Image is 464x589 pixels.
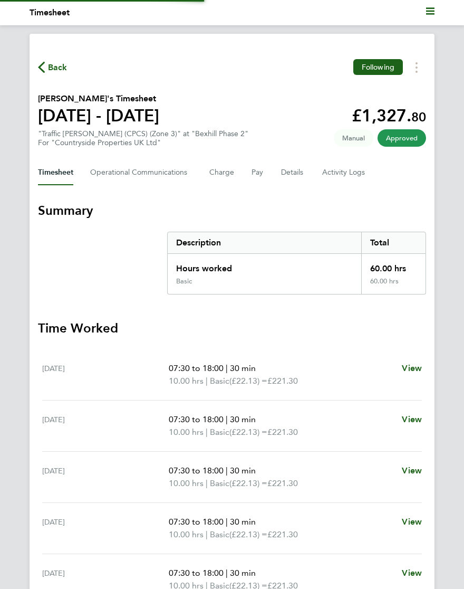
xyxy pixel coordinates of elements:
span: Back [48,61,67,74]
span: This timesheet was manually created. [334,129,373,147]
a: View [402,362,422,375]
span: £221.30 [267,478,298,488]
a: View [402,413,422,426]
span: 10.00 hrs [169,478,204,488]
span: View [402,414,422,424]
span: Basic [210,528,229,541]
a: View [402,464,422,477]
span: 30 min [230,517,256,527]
h1: [DATE] - [DATE] [38,105,159,126]
div: For "Countryside Properties UK Ltd" [38,138,248,147]
app-decimal: £1,327. [352,106,426,126]
span: (£22.13) = [229,529,267,539]
span: 10.00 hrs [169,376,204,386]
h2: [PERSON_NAME]'s Timesheet [38,92,159,105]
button: Activity Logs [322,160,366,185]
span: 07:30 to 18:00 [169,363,224,373]
div: "Traffic [PERSON_NAME] (CPCS) (Zone 3)" at "Bexhill Phase 2" [38,129,248,147]
li: Timesheet [30,6,70,19]
span: 30 min [230,414,256,424]
span: | [206,376,208,386]
span: 10.00 hrs [169,529,204,539]
span: | [226,414,228,424]
div: 60.00 hrs [361,254,426,277]
div: [DATE] [42,516,169,541]
span: | [206,529,208,539]
div: Hours worked [168,254,361,277]
span: 07:30 to 18:00 [169,465,224,476]
button: Timesheets Menu [407,59,426,75]
button: Pay [252,160,264,185]
div: [DATE] [42,413,169,439]
div: [DATE] [42,362,169,387]
div: 60.00 hrs [361,277,426,294]
h3: Summary [38,202,426,219]
span: View [402,517,422,527]
h3: Time Worked [38,320,426,337]
button: Details [281,160,305,185]
button: Operational Communications [90,160,192,185]
a: View [402,516,422,528]
span: This timesheet has been approved. [378,129,426,147]
span: | [226,363,228,373]
div: [DATE] [42,464,169,490]
span: 10.00 hrs [169,427,204,437]
span: | [226,517,228,527]
span: £221.30 [267,376,298,386]
span: Basic [210,375,229,387]
div: Basic [176,277,192,286]
span: | [206,427,208,437]
button: Timesheet [38,160,73,185]
div: Description [168,232,361,253]
a: View [402,567,422,579]
div: Total [361,232,426,253]
span: (£22.13) = [229,376,267,386]
span: 30 min [230,465,256,476]
span: 07:30 to 18:00 [169,517,224,527]
span: £221.30 [267,427,298,437]
span: 80 [411,109,426,125]
span: | [226,465,228,476]
span: £221.30 [267,529,298,539]
span: View [402,465,422,476]
span: | [226,568,228,578]
span: View [402,568,422,578]
span: (£22.13) = [229,478,267,488]
span: 30 min [230,568,256,578]
span: Basic [210,477,229,490]
span: 30 min [230,363,256,373]
span: (£22.13) = [229,427,267,437]
span: 07:30 to 18:00 [169,568,224,578]
button: Following [353,59,403,75]
button: Back [38,61,67,74]
button: Charge [209,160,235,185]
div: Summary [167,232,426,294]
span: Basic [210,426,229,439]
span: Following [362,62,394,72]
span: 07:30 to 18:00 [169,414,224,424]
span: | [206,478,208,488]
span: View [402,363,422,373]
